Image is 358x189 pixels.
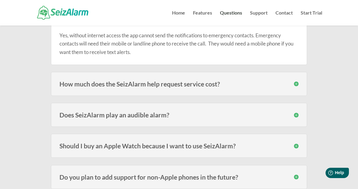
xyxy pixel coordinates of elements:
[304,165,351,182] iframe: Help widget launcher
[220,11,242,25] a: Questions
[59,143,299,149] h3: Should I buy an Apple Watch because I want to use SeizAlarm?
[250,11,268,25] a: Support
[59,81,299,87] h3: How much does the SeizAlarm help request service cost?
[37,6,88,19] img: SeizAlarm
[59,174,299,180] h3: Do you plan to add support for non-Apple phones in the future?
[59,112,299,118] h3: Does SeizAlarm play an audible alarm?
[193,11,212,25] a: Features
[172,11,185,25] a: Home
[301,11,322,25] a: Start Trial
[275,11,293,25] a: Contact
[59,31,299,56] p: Yes, without internet access the app cannot send the notifications to emergency contacts. Emergen...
